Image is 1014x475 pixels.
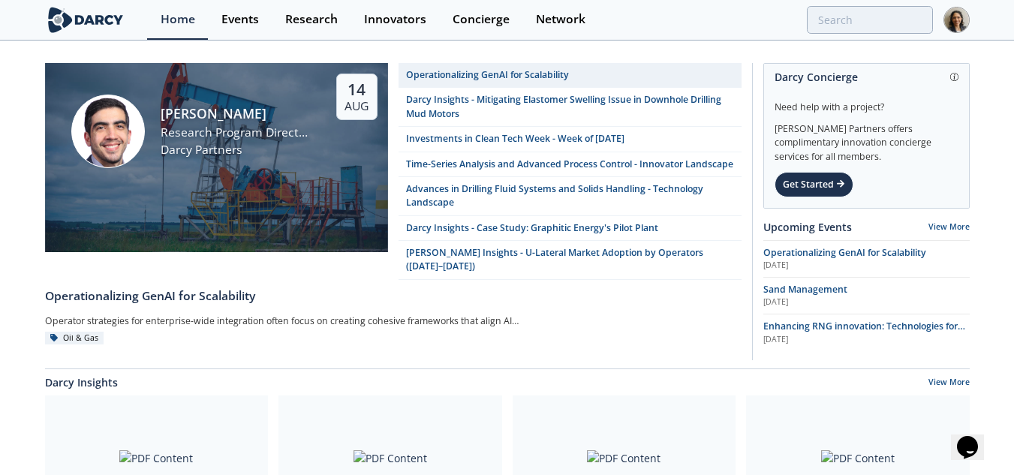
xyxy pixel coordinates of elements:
a: Investments in Clean Tech Week - Week of [DATE] [399,127,742,152]
span: Operationalizing GenAI for Scalability [763,246,926,259]
div: Aug [345,99,369,114]
img: Sami Sultan [71,95,145,168]
div: Research Program Director - O&G / Sustainability [161,124,310,142]
div: Oil & Gas [45,332,104,345]
img: information.svg [950,73,958,81]
span: Sand Management [763,283,847,296]
div: Darcy Partners [161,141,310,159]
div: Events [221,14,259,26]
a: Darcy Insights [45,374,118,390]
a: Operationalizing GenAI for Scalability [45,280,742,305]
img: logo-wide.svg [45,7,127,33]
img: Profile [943,7,970,33]
input: Advanced Search [807,6,933,34]
div: Network [536,14,585,26]
a: View More [928,377,970,390]
a: View More [928,221,970,232]
a: Operationalizing GenAI for Scalability [399,63,742,88]
div: [DATE] [763,260,970,272]
a: Enhancing RNG innovation: Technologies for Sustainable Energy [DATE] [763,320,970,345]
div: Concierge [453,14,510,26]
div: 14 [345,80,369,99]
a: Time-Series Analysis and Advanced Process Control - Innovator Landscape [399,152,742,177]
iframe: chat widget [951,415,999,460]
a: Darcy Insights - Mitigating Elastomer Swelling Issue in Downhole Drilling Mud Motors [399,88,742,127]
a: Operationalizing GenAI for Scalability [DATE] [763,246,970,272]
div: Innovators [364,14,426,26]
div: Get Started [775,172,853,197]
span: Enhancing RNG innovation: Technologies for Sustainable Energy [763,320,965,346]
div: Operationalizing GenAI for Scalability [45,287,742,305]
a: Advances in Drilling Fluid Systems and Solids Handling - Technology Landscape [399,177,742,216]
div: Need help with a project? [775,90,958,114]
a: Sand Management [DATE] [763,283,970,308]
div: Operationalizing GenAI for Scalability [406,68,569,82]
a: Sami Sultan [PERSON_NAME] Research Program Director - O&G / Sustainability Darcy Partners 14 Aug [45,63,388,280]
a: Upcoming Events [763,219,852,235]
div: Home [161,14,195,26]
div: Research [285,14,338,26]
div: [PERSON_NAME] Partners offers complimentary innovation concierge services for all members. [775,114,958,164]
div: Darcy Concierge [775,64,958,90]
a: Darcy Insights - Case Study: Graphitic Energy's Pilot Plant [399,216,742,241]
div: Operator strategies for enterprise-wide integration often focus on creating cohesive frameworks t... [45,311,549,332]
div: [DATE] [763,334,970,346]
div: [PERSON_NAME] [161,104,310,123]
div: [DATE] [763,296,970,308]
a: [PERSON_NAME] Insights - U-Lateral Market Adoption by Operators ([DATE]–[DATE]) [399,241,742,280]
